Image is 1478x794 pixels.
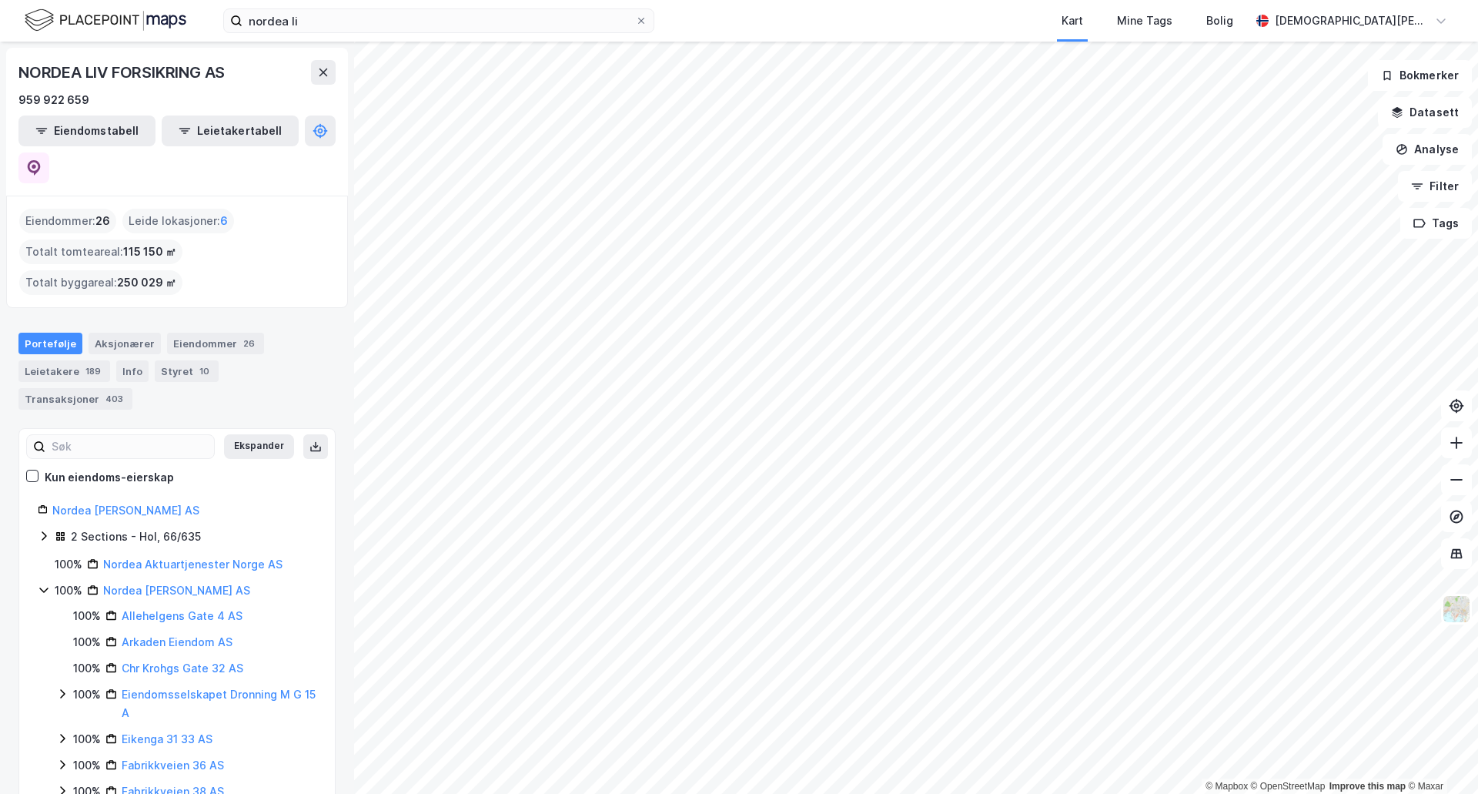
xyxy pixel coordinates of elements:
[19,240,182,264] div: Totalt tomteareal :
[162,116,299,146] button: Leietakertabell
[18,360,110,382] div: Leietakere
[73,685,101,704] div: 100%
[122,609,242,622] a: Allehelgens Gate 4 AS
[18,60,228,85] div: NORDEA LIV FORSIKRING AS
[196,363,212,379] div: 10
[73,659,101,678] div: 100%
[18,388,132,410] div: Transaksjoner
[220,212,228,230] span: 6
[55,555,82,574] div: 100%
[18,116,155,146] button: Eiendomstabell
[1329,781,1406,792] a: Improve this map
[103,584,250,597] a: Nordea [PERSON_NAME] AS
[73,756,101,775] div: 100%
[1398,171,1472,202] button: Filter
[18,91,89,109] div: 959 922 659
[116,360,149,382] div: Info
[224,434,294,459] button: Ekspander
[1401,720,1478,794] iframe: Chat Widget
[122,759,224,772] a: Fabrikkveien 36 AS
[45,468,174,487] div: Kun eiendoms-eierskap
[45,435,214,458] input: Søk
[122,635,232,648] a: Arkaden Eiendom AS
[95,212,110,230] span: 26
[122,662,243,675] a: Chr Krohgs Gate 32 AS
[25,7,186,34] img: logo.f888ab2527a4732fd821a326f86c7f29.svg
[103,558,283,571] a: Nordea Aktuartjenester Norge AS
[89,333,161,354] div: Aksjonærer
[123,243,176,261] span: 115 150 ㎡
[1383,134,1472,165] button: Analyse
[19,209,116,233] div: Eiendommer :
[122,732,212,745] a: Eikenga 31 33 AS
[1206,12,1233,30] div: Bolig
[102,391,126,407] div: 403
[1205,781,1248,792] a: Mapbox
[1275,12,1429,30] div: [DEMOGRAPHIC_DATA][PERSON_NAME]
[1117,12,1172,30] div: Mine Tags
[52,504,199,517] a: Nordea [PERSON_NAME] AS
[1378,97,1472,128] button: Datasett
[18,333,82,354] div: Portefølje
[1400,208,1472,239] button: Tags
[19,270,182,295] div: Totalt byggareal :
[1442,595,1471,624] img: Z
[155,360,219,382] div: Styret
[73,730,101,749] div: 100%
[242,9,635,32] input: Søk på adresse, matrikkel, gårdeiere, leietakere eller personer
[73,607,101,625] div: 100%
[1251,781,1326,792] a: OpenStreetMap
[167,333,264,354] div: Eiendommer
[117,273,176,292] span: 250 029 ㎡
[71,528,201,546] div: 2 Sections - Hol, 66/635
[240,336,258,351] div: 26
[82,363,104,379] div: 189
[1062,12,1083,30] div: Kart
[122,688,316,719] a: Eiendomsselskapet Dronning M G 15 A
[1368,60,1472,91] button: Bokmerker
[122,209,234,233] div: Leide lokasjoner :
[73,633,101,652] div: 100%
[1401,720,1478,794] div: Kontrollprogram for chat
[55,581,82,600] div: 100%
